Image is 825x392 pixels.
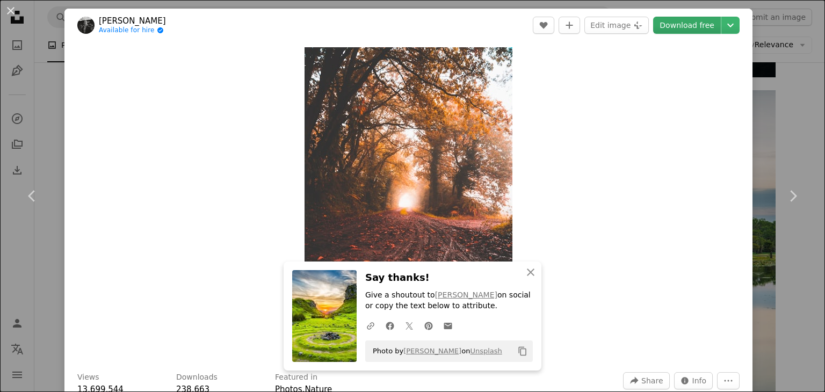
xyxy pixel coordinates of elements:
[438,315,458,336] a: Share over email
[176,372,218,383] h3: Downloads
[533,17,554,34] button: Like
[641,373,663,389] span: Share
[761,144,825,248] a: Next
[623,372,669,389] button: Share this image
[653,17,721,34] a: Download free
[435,291,497,299] a: [PERSON_NAME]
[584,17,649,34] button: Edit image
[365,270,533,286] h3: Say thanks!
[400,315,419,336] a: Share on Twitter
[367,343,502,360] span: Photo by on
[419,315,438,336] a: Share on Pinterest
[674,372,713,389] button: Stats about this image
[513,342,532,360] button: Copy to clipboard
[380,315,400,336] a: Share on Facebook
[365,290,533,311] p: Give a shoutout to on social or copy the text below to attribute.
[99,26,166,35] a: Available for hire
[77,17,95,34] img: Go to quentin's profile
[305,47,512,359] button: Zoom in on this image
[470,347,502,355] a: Unsplash
[559,17,580,34] button: Add to Collection
[275,372,317,383] h3: Featured in
[692,373,707,389] span: Info
[721,17,740,34] button: Choose download size
[99,16,166,26] a: [PERSON_NAME]
[77,372,99,383] h3: Views
[717,372,740,389] button: More Actions
[305,47,512,359] img: road between yellow leaf trees at daytime
[403,347,461,355] a: [PERSON_NAME]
